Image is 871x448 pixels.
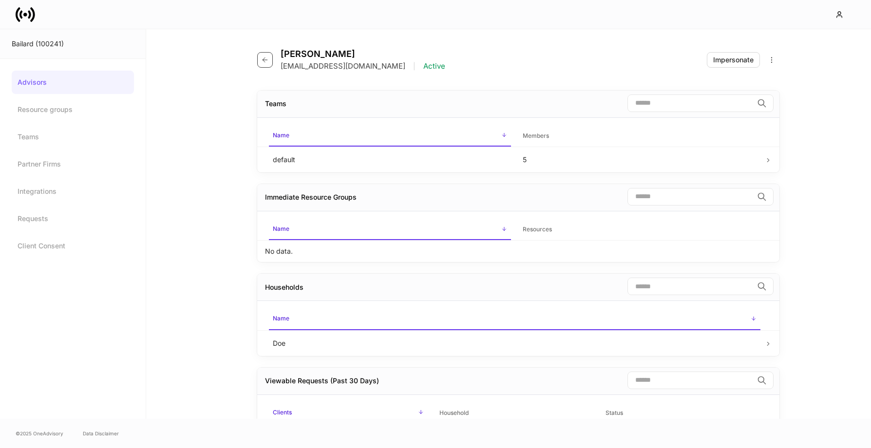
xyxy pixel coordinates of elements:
[606,408,623,417] h6: Status
[12,71,134,94] a: Advisors
[281,49,445,59] h4: [PERSON_NAME]
[269,403,428,424] span: Clients
[423,61,445,71] p: Active
[413,61,416,71] p: |
[265,147,515,172] td: default
[265,99,286,109] div: Teams
[435,403,594,423] span: Household
[273,224,289,233] h6: Name
[523,224,552,234] h6: Resources
[265,192,357,202] div: Immediate Resource Groups
[265,246,293,256] p: No data.
[281,61,405,71] p: [EMAIL_ADDRESS][DOMAIN_NAME]
[523,131,549,140] h6: Members
[265,330,764,356] td: Doe
[273,408,292,417] h6: Clients
[273,314,289,323] h6: Name
[12,152,134,176] a: Partner Firms
[269,309,760,330] span: Name
[519,126,761,146] span: Members
[602,403,760,423] span: Status
[12,98,134,121] a: Resource groups
[269,219,511,240] span: Name
[12,207,134,230] a: Requests
[83,429,119,437] a: Data Disclaimer
[12,180,134,203] a: Integrations
[519,220,761,240] span: Resources
[12,125,134,149] a: Teams
[265,376,379,386] div: Viewable Requests (Past 30 Days)
[439,408,469,417] h6: Household
[269,126,511,147] span: Name
[265,282,303,292] div: Households
[12,234,134,258] a: Client Consent
[12,39,134,49] div: Bailard (100241)
[515,147,765,172] td: 5
[713,55,754,65] div: Impersonate
[273,131,289,140] h6: Name
[707,52,760,68] button: Impersonate
[16,429,63,437] span: © 2025 OneAdvisory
